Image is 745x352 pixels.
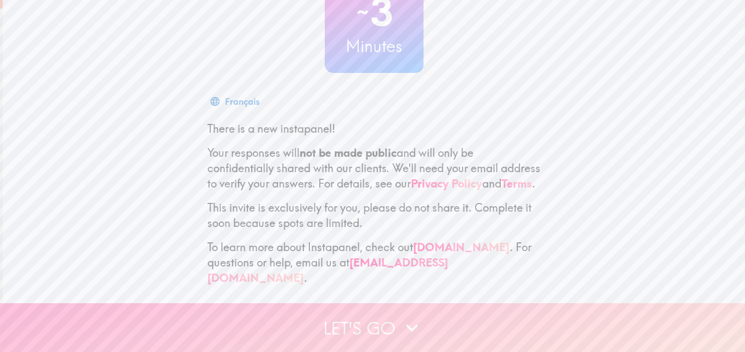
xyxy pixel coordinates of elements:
[501,177,532,190] a: Terms
[300,146,397,160] b: not be made public
[207,200,541,231] p: This invite is exclusively for you, please do not share it. Complete it soon because spots are li...
[207,145,541,191] p: Your responses will and will only be confidentially shared with our clients. We'll need your emai...
[411,177,482,190] a: Privacy Policy
[413,240,510,254] a: [DOMAIN_NAME]
[207,256,448,285] a: [EMAIL_ADDRESS][DOMAIN_NAME]
[207,122,335,135] span: There is a new instapanel!
[225,94,259,109] div: Français
[325,35,424,58] h3: Minutes
[207,240,541,286] p: To learn more about Instapanel, check out . For questions or help, email us at .
[207,90,264,112] button: Français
